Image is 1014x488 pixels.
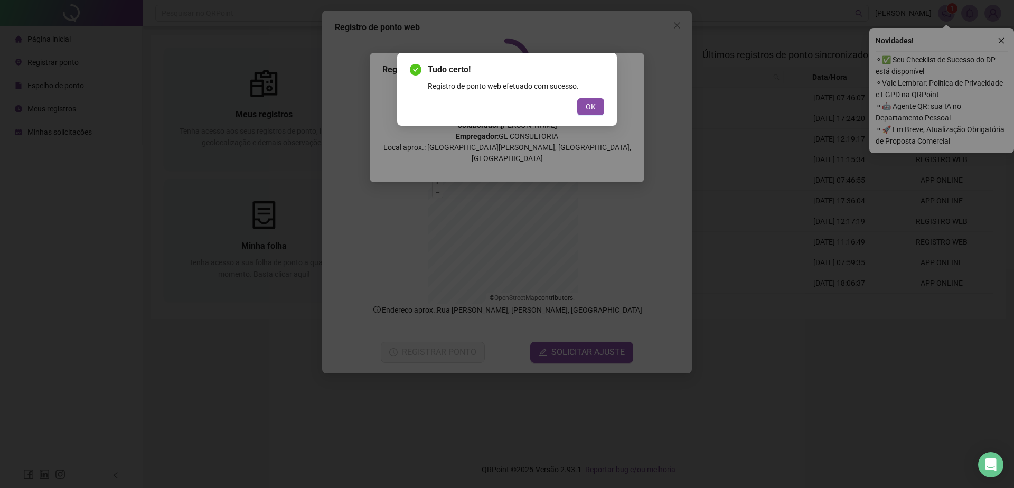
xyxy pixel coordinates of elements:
[586,101,596,112] span: OK
[410,64,421,76] span: check-circle
[577,98,604,115] button: OK
[428,80,604,92] div: Registro de ponto web efetuado com sucesso.
[428,63,604,76] span: Tudo certo!
[978,452,1003,477] div: Open Intercom Messenger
